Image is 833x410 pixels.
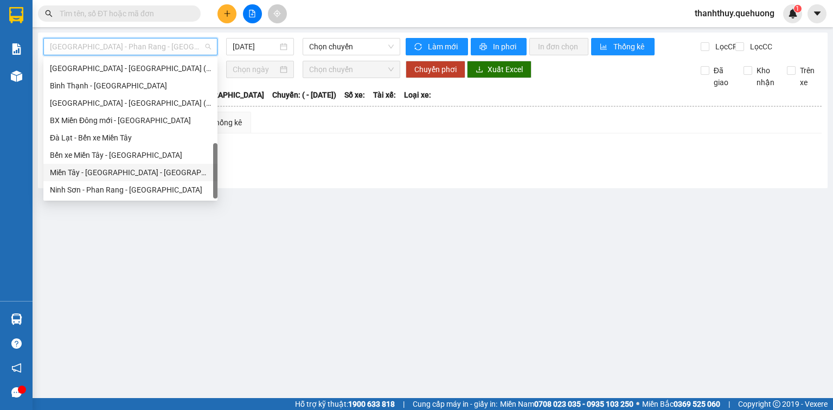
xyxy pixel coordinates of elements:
[268,4,287,23] button: aim
[11,338,22,349] span: question-circle
[309,61,394,78] span: Chọn chuyến
[43,146,217,164] div: Bến xe Miền Tây - Đà Lạt
[591,38,655,55] button: bar-chartThống kê
[404,89,431,101] span: Loại xe:
[600,43,609,52] span: bar-chart
[674,400,720,408] strong: 0369 525 060
[60,8,188,20] input: Tìm tên, số ĐT hoặc mã đơn
[243,4,262,23] button: file-add
[272,89,336,101] span: Chuyến: ( - [DATE])
[406,38,468,55] button: syncLàm mới
[309,39,394,55] span: Chọn chuyến
[50,62,211,74] div: [GEOGRAPHIC_DATA] - [GEOGRAPHIC_DATA] ([GEOGRAPHIC_DATA])
[808,4,826,23] button: caret-down
[43,112,217,129] div: BX Miền Đông mới - Đà Lạt
[43,60,217,77] div: Đà Lạt - Quận 5 (Cao Tốc)
[223,10,231,17] span: plus
[746,41,774,53] span: Lọc CC
[14,70,60,121] b: An Anh Limousine
[500,398,633,410] span: Miền Nam
[529,38,588,55] button: In đơn chọn
[711,41,739,53] span: Lọc CR
[11,71,22,82] img: warehouse-icon
[348,400,395,408] strong: 1900 633 818
[796,5,799,12] span: 1
[428,41,459,53] span: Làm mới
[295,398,395,410] span: Hỗ trợ kỹ thuật:
[467,61,531,78] button: downloadXuất Excel
[752,65,779,88] span: Kho nhận
[273,10,281,17] span: aim
[686,7,783,20] span: thanhthuy.quehuong
[45,10,53,17] span: search
[9,7,23,23] img: logo-vxr
[50,114,211,126] div: BX Miền Đông mới - [GEOGRAPHIC_DATA]
[406,61,465,78] button: Chuyển phơi
[50,166,211,178] div: Miền Tây - [GEOGRAPHIC_DATA] - [GEOGRAPHIC_DATA]
[373,89,396,101] span: Tài xế:
[471,38,527,55] button: printerIn phơi
[233,41,277,53] input: 15/08/2025
[344,89,365,101] span: Số xe:
[50,39,211,55] span: Sài Gòn - Phan Rang - Ninh Sơn
[43,181,217,198] div: Ninh Sơn - Phan Rang - Miền Tây
[43,129,217,146] div: Đà Lạt - Bến xe Miền Tây
[43,164,217,181] div: Miền Tây - Phan Rang - Ninh Sơn
[11,43,22,55] img: solution-icon
[812,9,822,18] span: caret-down
[788,9,798,18] img: icon-new-feature
[534,400,633,408] strong: 0708 023 035 - 0935 103 250
[636,402,639,406] span: ⚪️
[413,398,497,410] span: Cung cấp máy in - giấy in:
[50,97,211,109] div: [GEOGRAPHIC_DATA] - [GEOGRAPHIC_DATA] (Quốc Lộ)
[728,398,730,410] span: |
[613,41,646,53] span: Thống kê
[248,10,256,17] span: file-add
[11,313,22,325] img: warehouse-icon
[43,77,217,94] div: Bình Thạnh - Đà Lạt
[796,65,822,88] span: Trên xe
[70,16,104,104] b: Biên nhận gởi hàng hóa
[709,65,736,88] span: Đã giao
[414,43,424,52] span: sync
[50,80,211,92] div: Bình Thạnh - [GEOGRAPHIC_DATA]
[493,41,518,53] span: In phơi
[11,387,22,398] span: message
[479,43,489,52] span: printer
[233,63,277,75] input: Chọn ngày
[211,117,242,129] div: Thống kê
[50,132,211,144] div: Đà Lạt - Bến xe Miền Tây
[217,4,236,23] button: plus
[403,398,405,410] span: |
[794,5,802,12] sup: 1
[43,94,217,112] div: Đà Lạt - Quận 5 (Quốc Lộ)
[11,363,22,373] span: notification
[642,398,720,410] span: Miền Bắc
[50,184,211,196] div: Ninh Sơn - Phan Rang - [GEOGRAPHIC_DATA]
[773,400,780,408] span: copyright
[50,149,211,161] div: Bến xe Miền Tây - [GEOGRAPHIC_DATA]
